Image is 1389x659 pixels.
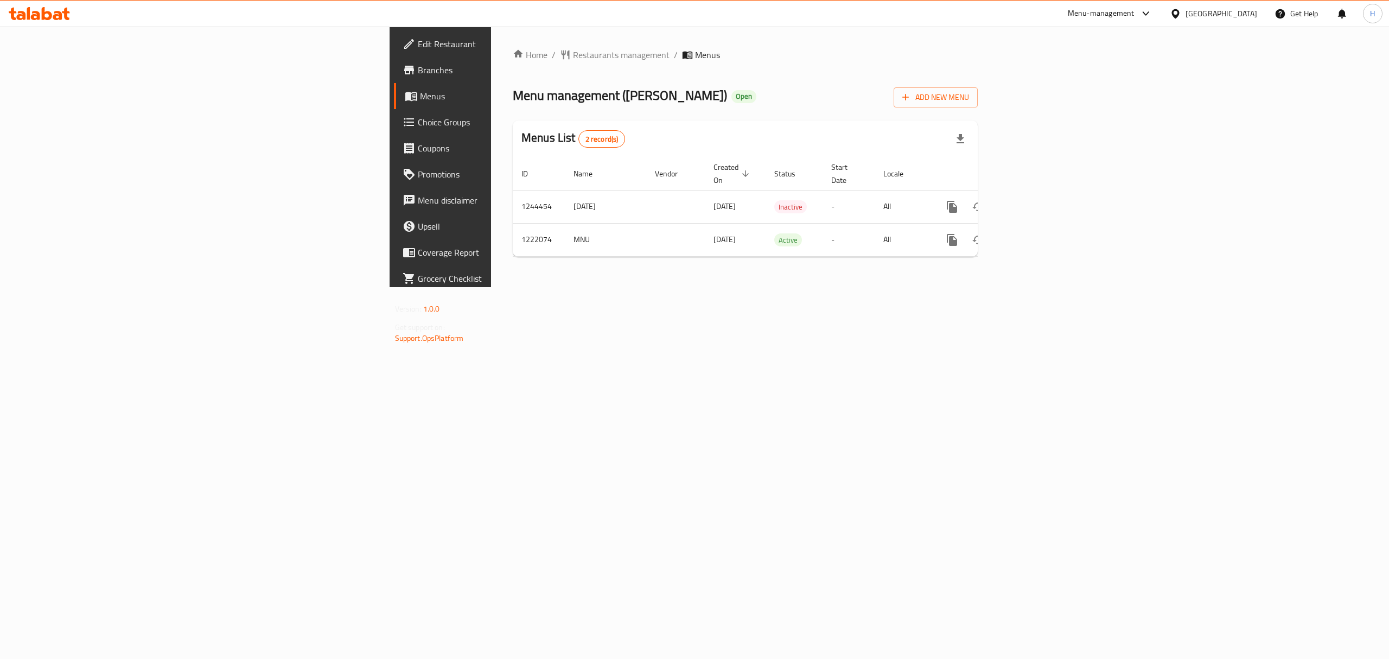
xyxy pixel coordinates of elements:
[774,201,807,213] span: Inactive
[574,167,607,180] span: Name
[823,223,875,256] td: -
[1068,7,1135,20] div: Menu-management
[965,194,991,220] button: Change Status
[418,64,613,77] span: Branches
[713,199,736,213] span: [DATE]
[902,91,969,104] span: Add New Menu
[655,167,692,180] span: Vendor
[394,57,622,83] a: Branches
[731,92,756,101] span: Open
[418,142,613,155] span: Coupons
[394,187,622,213] a: Menu disclaimer
[418,116,613,129] span: Choice Groups
[674,48,678,61] li: /
[774,200,807,213] div: Inactive
[395,320,445,334] span: Get support on:
[894,87,978,107] button: Add New Menu
[1370,8,1375,20] span: H
[513,157,1052,257] table: enhanced table
[831,161,862,187] span: Start Date
[395,302,422,316] span: Version:
[418,168,613,181] span: Promotions
[774,167,810,180] span: Status
[418,220,613,233] span: Upsell
[418,246,613,259] span: Coverage Report
[394,135,622,161] a: Coupons
[394,239,622,265] a: Coverage Report
[423,302,440,316] span: 1.0.0
[521,167,542,180] span: ID
[521,130,625,148] h2: Menus List
[418,37,613,50] span: Edit Restaurant
[883,167,917,180] span: Locale
[395,331,464,345] a: Support.OpsPlatform
[774,234,802,246] span: Active
[713,232,736,246] span: [DATE]
[939,194,965,220] button: more
[513,48,978,61] nav: breadcrumb
[965,227,991,253] button: Change Status
[774,233,802,246] div: Active
[731,90,756,103] div: Open
[394,31,622,57] a: Edit Restaurant
[418,194,613,207] span: Menu disclaimer
[394,213,622,239] a: Upsell
[579,134,625,144] span: 2 record(s)
[947,126,973,152] div: Export file
[931,157,1052,191] th: Actions
[823,190,875,223] td: -
[394,161,622,187] a: Promotions
[695,48,720,61] span: Menus
[939,227,965,253] button: more
[1186,8,1257,20] div: [GEOGRAPHIC_DATA]
[713,161,753,187] span: Created On
[418,272,613,285] span: Grocery Checklist
[394,265,622,292] a: Grocery Checklist
[420,90,613,103] span: Menus
[394,83,622,109] a: Menus
[875,190,931,223] td: All
[875,223,931,256] td: All
[578,130,626,148] div: Total records count
[394,109,622,135] a: Choice Groups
